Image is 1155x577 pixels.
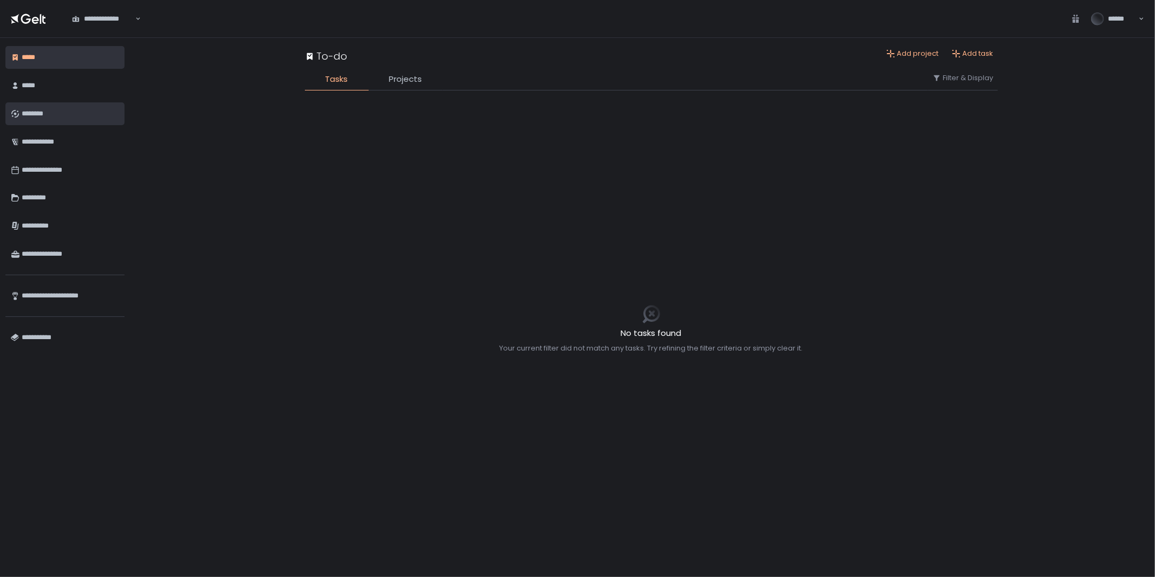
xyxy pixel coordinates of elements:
div: Search for option [65,7,141,30]
h2: No tasks found [500,327,803,340]
button: Add task [952,49,994,59]
span: Projects [389,73,422,86]
button: Add project [886,49,939,59]
button: Filter & Display [932,73,994,83]
div: Your current filter did not match any tasks. Try refining the filter criteria or simply clear it. [500,343,803,353]
span: Tasks [325,73,348,86]
div: To-do [305,49,348,63]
